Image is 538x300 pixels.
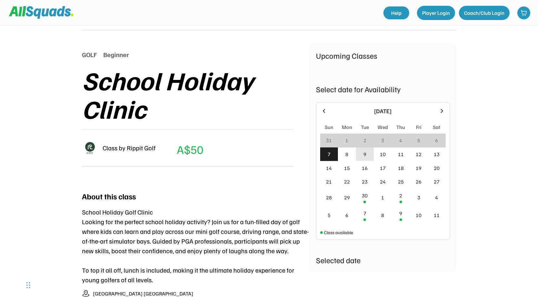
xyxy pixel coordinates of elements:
div: A$50 [177,141,203,158]
div: Class by Rippit Golf [103,143,156,153]
div: Class available [324,229,353,236]
div: Tue [361,123,369,131]
div: 24 [380,178,386,185]
div: Mon [342,123,352,131]
div: 5 [417,136,420,144]
div: Sat [433,123,440,131]
div: 12 [416,150,421,158]
div: 5 [328,211,330,219]
div: 13 [434,150,440,158]
div: Wed [378,123,388,131]
div: 2 [399,192,402,199]
div: 6 [435,136,438,144]
div: GOLF [82,50,97,59]
div: 23 [362,178,368,185]
div: 31 [326,136,332,144]
div: 1 [345,136,348,144]
div: 6 [345,211,348,219]
div: 16 [362,164,368,172]
img: Squad%20Logo.svg [9,6,74,18]
button: Coach/Club Login [459,6,510,20]
div: 14 [326,164,332,172]
div: 18 [398,164,404,172]
div: Sun [325,123,333,131]
img: shopping-cart-01%20%281%29.svg [521,10,527,16]
div: 22 [344,178,350,185]
div: School Holiday Clinic [82,66,310,123]
div: 10 [416,211,421,219]
div: 7 [363,209,366,217]
div: 8 [345,150,348,158]
div: 15 [344,164,350,172]
div: 17 [380,164,386,172]
div: 26 [416,178,421,185]
button: Player Login [417,6,455,20]
div: 8 [381,211,384,219]
div: [DATE] [331,107,435,115]
div: 7 [328,150,330,158]
div: 11 [398,150,404,158]
div: 3 [417,194,420,201]
div: Fri [416,123,421,131]
a: Help [383,6,409,19]
div: Select date for Availability [316,83,450,95]
div: 2 [363,136,366,144]
div: 27 [434,178,440,185]
div: 29 [344,194,350,201]
div: Selected date [316,254,450,266]
div: 28 [326,194,332,201]
div: 1 [381,194,384,201]
div: [GEOGRAPHIC_DATA] [GEOGRAPHIC_DATA] [93,290,193,297]
div: 19 [416,164,421,172]
div: Beginner [103,50,129,59]
div: About this class [82,190,136,202]
div: 4 [399,136,402,144]
img: Rippitlogov2_green.png [82,140,97,155]
div: 11 [434,211,440,219]
div: 30 [362,192,368,199]
div: 3 [381,136,384,144]
div: 4 [435,194,438,201]
div: 21 [326,178,332,185]
div: 25 [398,178,404,185]
div: 20 [434,164,440,172]
div: 9 [399,209,402,217]
div: Thu [396,123,405,131]
div: School Holiday Golf Clinic Looking for the perfect school holiday activity? Join us for a fun-fil... [82,207,310,285]
div: Upcoming Classes [316,50,450,61]
div: 9 [363,150,366,158]
div: 10 [380,150,386,158]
